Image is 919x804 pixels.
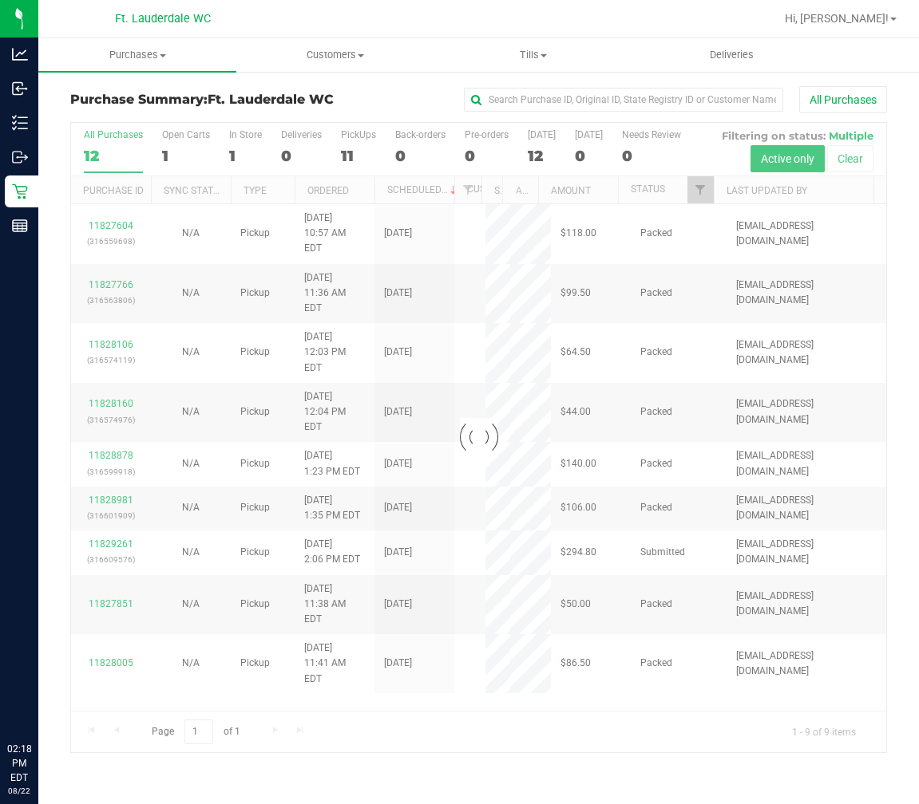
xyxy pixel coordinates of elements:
[12,115,28,131] inline-svg: Inventory
[799,86,887,113] button: All Purchases
[12,183,28,199] inline-svg: Retail
[115,12,211,26] span: Ft. Lauderdale WC
[236,38,434,72] a: Customers
[16,676,64,724] iframe: Resource center
[12,81,28,97] inline-svg: Inbound
[12,46,28,62] inline-svg: Analytics
[688,48,775,62] span: Deliveries
[464,88,783,112] input: Search Purchase ID, Original ID, State Registry ID or Customer Name...
[38,48,236,62] span: Purchases
[12,149,28,165] inline-svg: Outbound
[633,38,831,72] a: Deliveries
[208,92,334,107] span: Ft. Lauderdale WC
[7,742,31,785] p: 02:18 PM EDT
[434,38,632,72] a: Tills
[237,48,434,62] span: Customers
[12,218,28,234] inline-svg: Reports
[785,12,889,25] span: Hi, [PERSON_NAME]!
[70,93,343,107] h3: Purchase Summary:
[7,785,31,797] p: 08/22
[38,38,236,72] a: Purchases
[435,48,632,62] span: Tills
